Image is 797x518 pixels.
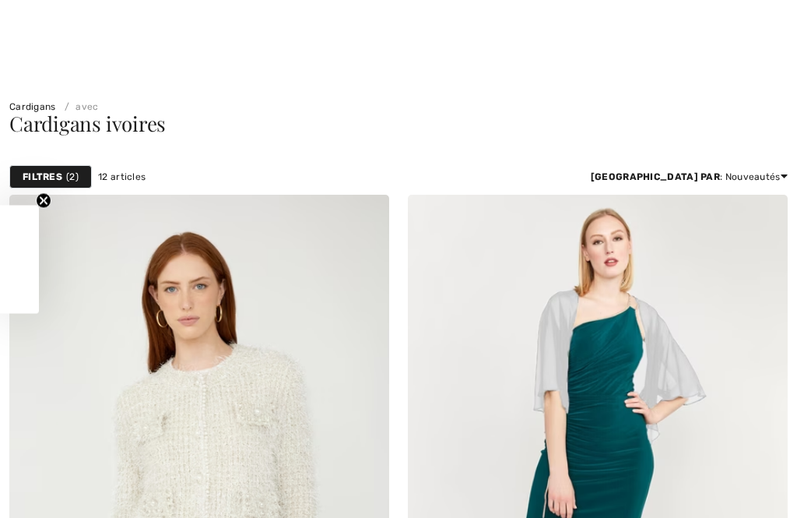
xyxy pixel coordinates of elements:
strong: Filtres [23,170,62,184]
span: Cardigans ivoires [9,110,166,137]
a: avec [58,101,99,112]
strong: [GEOGRAPHIC_DATA] par [591,171,720,182]
a: Cardigans [9,101,56,112]
div: : Nouveautés [591,170,788,184]
span: 2 [66,170,79,184]
span: 12 articles [98,170,146,184]
button: Close teaser [36,192,51,208]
